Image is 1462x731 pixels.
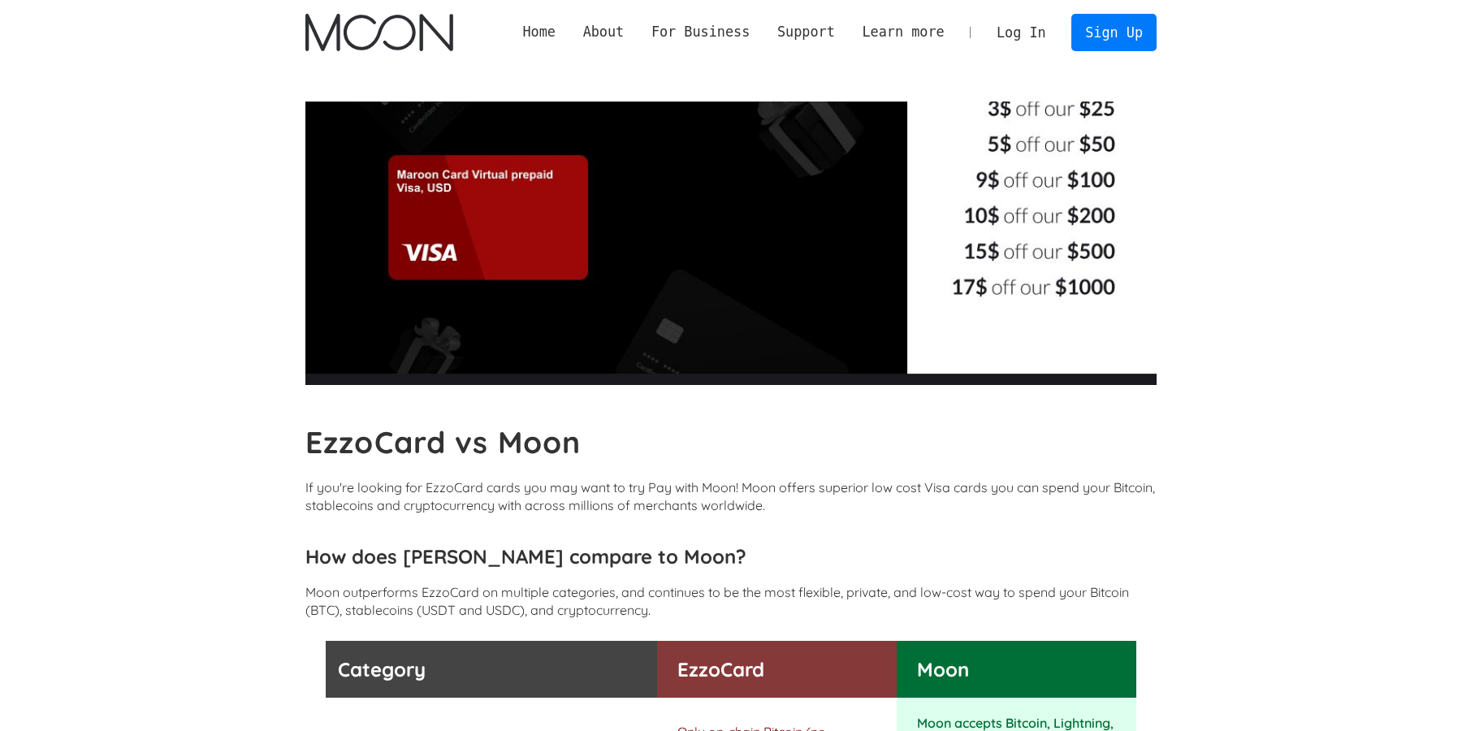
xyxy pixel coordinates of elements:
div: Support [777,22,835,42]
div: About [569,22,638,42]
p: If you're looking for EzzoCard cards you may want to try Pay with Moon! Moon offers superior low ... [305,478,1157,514]
h3: EzzoCard [677,657,889,681]
a: home [305,14,452,51]
a: Log In [983,15,1059,50]
div: For Business [651,22,750,42]
div: Learn more [849,22,958,42]
p: Moon outperforms EzzoCard on multiple categories, and continues to be the most flexible, private,... [305,583,1157,619]
img: Moon Logo [305,14,452,51]
a: Sign Up [1071,14,1156,50]
div: Learn more [862,22,944,42]
h3: How does [PERSON_NAME] compare to Moon? [305,544,1157,569]
b: EzzoCard vs Moon [305,423,581,461]
div: For Business [638,22,763,42]
h3: Moon [917,657,1116,681]
a: Home [509,22,569,42]
div: Support [763,22,848,42]
h3: Category [338,657,637,681]
div: About [583,22,625,42]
